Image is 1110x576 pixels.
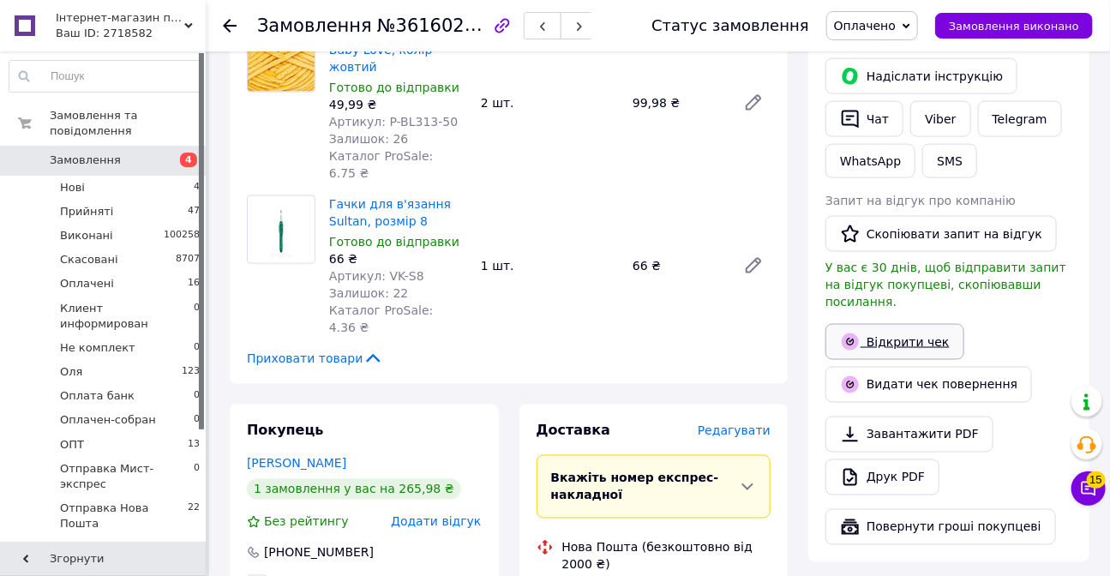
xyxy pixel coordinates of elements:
[262,544,375,561] div: [PHONE_NUMBER]
[329,132,408,146] span: Залишок: 26
[60,461,194,492] span: Отправка Мист-экспрес
[329,303,433,334] span: Каталог ProSale: 4.36 ₴
[164,228,200,243] span: 100258
[825,324,964,360] a: Відкрити чек
[176,252,200,267] span: 8707
[329,250,467,267] div: 66 ₴
[651,17,809,34] div: Статус замовлення
[558,539,776,573] div: Нова Пошта (безкоштовно від 2000 ₴)
[922,144,977,178] button: SMS
[60,204,113,219] span: Прийняті
[50,153,121,168] span: Замовлення
[736,249,771,283] a: Редагувати
[825,144,915,178] a: WhatsApp
[825,509,1056,545] button: Повернути гроші покупцеві
[825,367,1032,403] button: Видати чек повернення
[223,17,237,34] div: Повернутися назад
[60,276,114,291] span: Оплачені
[188,276,200,291] span: 16
[329,235,459,249] span: Готово до відправки
[60,340,135,356] span: Не комплект
[377,15,499,36] span: №361602329
[56,26,206,41] div: Ваш ID: 2718582
[329,197,451,228] a: Гачки для в'язання Sultan, розмір 8
[834,19,896,33] span: Оплачено
[474,254,626,278] div: 1 шт.
[60,301,194,332] span: Клиент информирован
[264,515,349,529] span: Без рейтингу
[60,501,188,531] span: Отправка Нова Пошта
[60,541,166,556] span: Отправка Розетка
[329,81,459,94] span: Готово до відправки
[329,269,424,283] span: Артикул: VK-S8
[825,261,1066,309] span: У вас є 30 днів, щоб відправити запит на відгук покупцеві, скопіювавши посилання.
[391,515,481,529] span: Додати відгук
[329,96,467,113] div: 49,99 ₴
[825,216,1057,252] button: Скопіювати запит на відгук
[60,252,118,267] span: Скасовані
[329,149,433,180] span: Каталог ProSale: 6.75 ₴
[247,423,324,439] span: Покупець
[194,461,200,492] span: 0
[188,437,200,453] span: 13
[247,350,383,367] span: Приховати товари
[698,424,771,438] span: Редагувати
[247,457,346,471] a: [PERSON_NAME]
[474,91,626,115] div: 2 шт.
[194,412,200,428] span: 0
[1087,471,1106,489] span: 15
[910,101,970,137] a: Viber
[551,471,719,502] span: Вкажіть номер експрес-накладної
[626,254,729,278] div: 66 ₴
[537,423,611,439] span: Доставка
[194,541,200,556] span: 0
[60,437,84,453] span: ОПТ
[935,13,1093,39] button: Замовлення виконано
[248,196,315,263] img: Гачки для в'язання Sultan, розмір 8
[825,101,903,137] button: Чат
[825,194,1016,207] span: Запит на відгук про компанію
[56,10,184,26] span: Інтернет-магазин пряжі та фурнітури SHIKIMIKI
[9,61,201,92] input: Пошук
[248,25,315,92] img: Плюшева пряжа Baby Love, колір жовтий
[949,20,1079,33] span: Замовлення виконано
[1071,471,1106,506] button: Чат з покупцем15
[194,388,200,404] span: 0
[60,180,85,195] span: Нові
[60,412,156,428] span: Оплачен-собран
[50,108,206,139] span: Замовлення та повідомлення
[825,58,1017,94] button: Надіслати інструкцію
[736,86,771,120] a: Редагувати
[188,204,200,219] span: 47
[329,115,458,129] span: Артикул: P-BL313-50
[247,479,461,500] div: 1 замовлення у вас на 265,98 ₴
[60,364,82,380] span: Оля
[626,91,729,115] div: 99,98 ₴
[257,15,372,36] span: Замовлення
[194,340,200,356] span: 0
[194,180,200,195] span: 4
[329,286,408,300] span: Залишок: 22
[188,501,200,531] span: 22
[825,459,939,495] a: Друк PDF
[60,388,135,404] span: Оплата банк
[60,228,113,243] span: Виконані
[180,153,197,167] span: 4
[825,417,993,453] a: Завантажити PDF
[194,301,200,332] span: 0
[182,364,200,380] span: 123
[978,101,1062,137] a: Telegram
